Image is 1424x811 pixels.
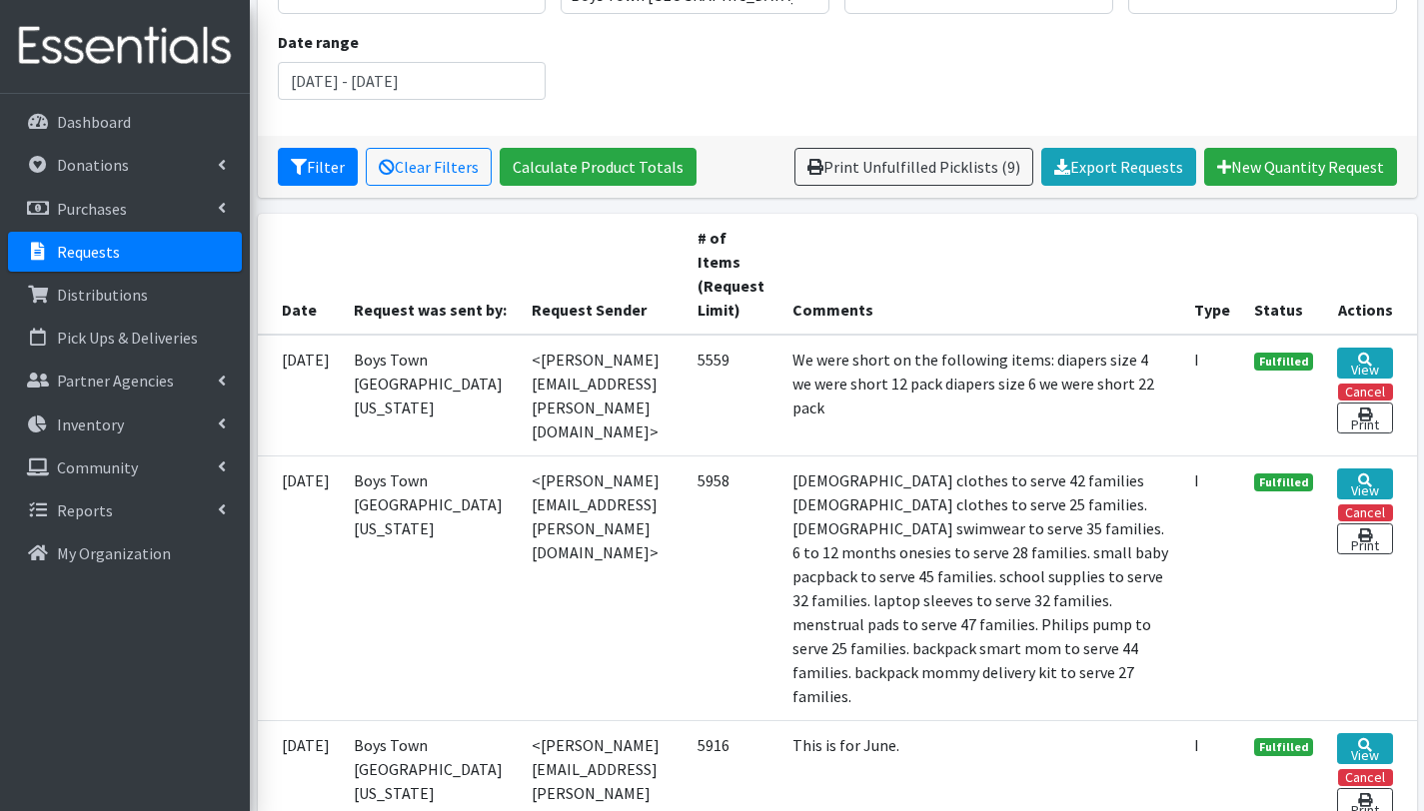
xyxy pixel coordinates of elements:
[57,242,120,262] p: Requests
[794,148,1033,186] a: Print Unfulfilled Picklists (9)
[780,335,1181,456] td: We were short on the following items: diapers size 4 we were short 12 pack diapers size 6 we were...
[1337,733,1392,764] a: View
[8,102,242,142] a: Dashboard
[57,112,131,132] p: Dashboard
[1337,523,1392,554] a: Print
[8,405,242,444] a: Inventory
[57,155,129,175] p: Donations
[1254,353,1314,371] span: Fulfilled
[1337,348,1392,379] a: View
[8,533,242,573] a: My Organization
[1194,350,1199,370] abbr: Individual
[258,455,342,720] td: [DATE]
[686,335,781,456] td: 5559
[57,543,171,563] p: My Organization
[8,490,242,530] a: Reports
[1254,738,1314,756] span: Fulfilled
[780,455,1181,720] td: [DEMOGRAPHIC_DATA] clothes to serve 42 families [DEMOGRAPHIC_DATA] clothes to serve 25 families. ...
[1194,735,1199,755] abbr: Individual
[57,285,148,305] p: Distributions
[1182,214,1242,335] th: Type
[8,275,242,315] a: Distributions
[57,457,138,477] p: Community
[1337,403,1392,433] a: Print
[1337,468,1392,499] a: View
[57,199,127,219] p: Purchases
[342,455,521,720] td: Boys Town [GEOGRAPHIC_DATA][US_STATE]
[278,62,547,100] input: January 1, 2011 - December 31, 2011
[500,148,697,186] a: Calculate Product Totals
[8,318,242,358] a: Pick Ups & Deliveries
[258,335,342,456] td: [DATE]
[520,214,686,335] th: Request Sender
[686,455,781,720] td: 5958
[57,371,174,391] p: Partner Agencies
[1254,473,1314,491] span: Fulfilled
[342,214,521,335] th: Request was sent by:
[8,189,242,229] a: Purchases
[1194,470,1199,490] abbr: Individual
[278,30,359,54] label: Date range
[1338,384,1393,401] button: Cancel
[1242,214,1326,335] th: Status
[57,328,198,348] p: Pick Ups & Deliveries
[342,335,521,456] td: Boys Town [GEOGRAPHIC_DATA][US_STATE]
[686,214,781,335] th: # of Items (Request Limit)
[1204,148,1397,186] a: New Quantity Request
[57,414,124,434] p: Inventory
[520,335,686,456] td: <[PERSON_NAME][EMAIL_ADDRESS][PERSON_NAME][DOMAIN_NAME]>
[780,214,1181,335] th: Comments
[278,148,358,186] button: Filter
[1325,214,1416,335] th: Actions
[8,361,242,401] a: Partner Agencies
[8,232,242,272] a: Requests
[8,13,242,80] img: HumanEssentials
[366,148,492,186] a: Clear Filters
[1338,504,1393,521] button: Cancel
[258,214,342,335] th: Date
[1338,769,1393,786] button: Cancel
[520,455,686,720] td: <[PERSON_NAME][EMAIL_ADDRESS][PERSON_NAME][DOMAIN_NAME]>
[8,447,242,487] a: Community
[8,145,242,185] a: Donations
[1041,148,1196,186] a: Export Requests
[57,500,113,520] p: Reports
